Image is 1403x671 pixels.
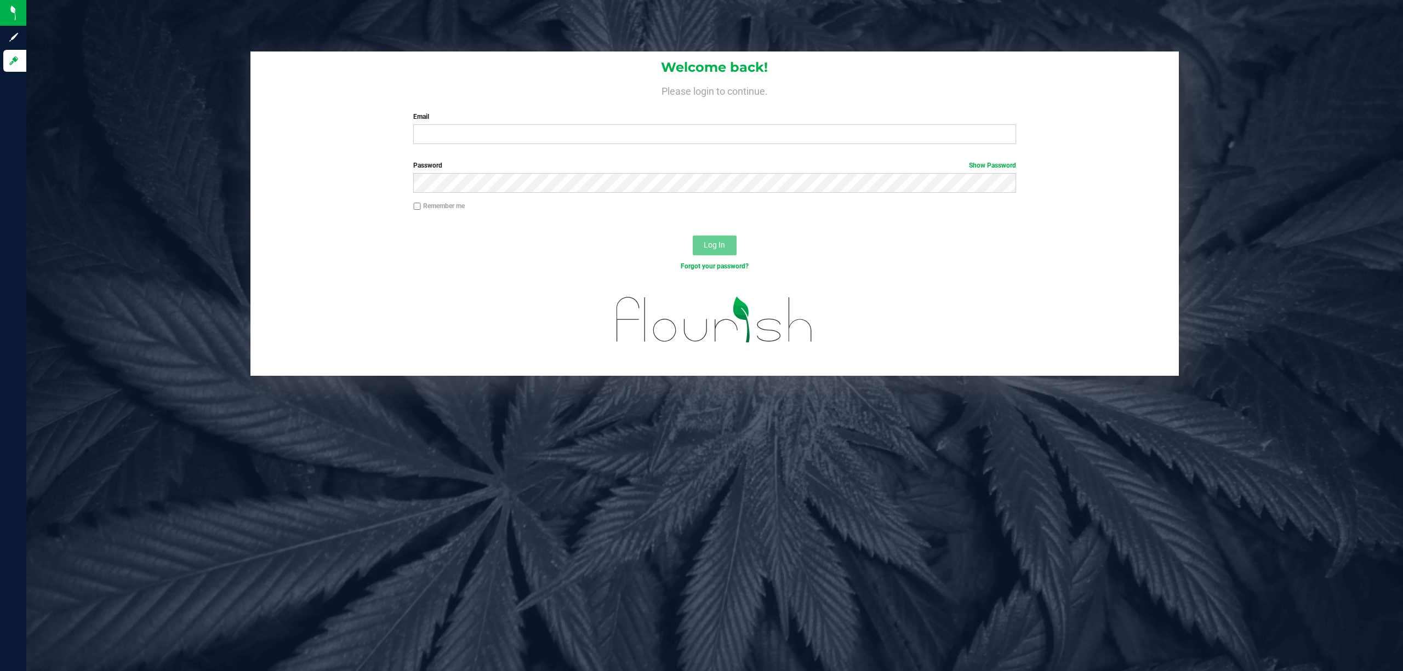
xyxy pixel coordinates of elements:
a: Show Password [969,162,1016,169]
img: flourish_logo.svg [598,283,831,357]
button: Log In [693,236,737,255]
inline-svg: Log in [8,55,19,66]
h4: Please login to continue. [250,83,1179,96]
inline-svg: Sign up [8,32,19,43]
label: Email [413,112,1016,122]
label: Remember me [413,201,465,211]
a: Forgot your password? [681,262,749,270]
span: Password [413,162,442,169]
h1: Welcome back! [250,60,1179,74]
input: Remember me [413,203,421,210]
span: Log In [704,240,725,249]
